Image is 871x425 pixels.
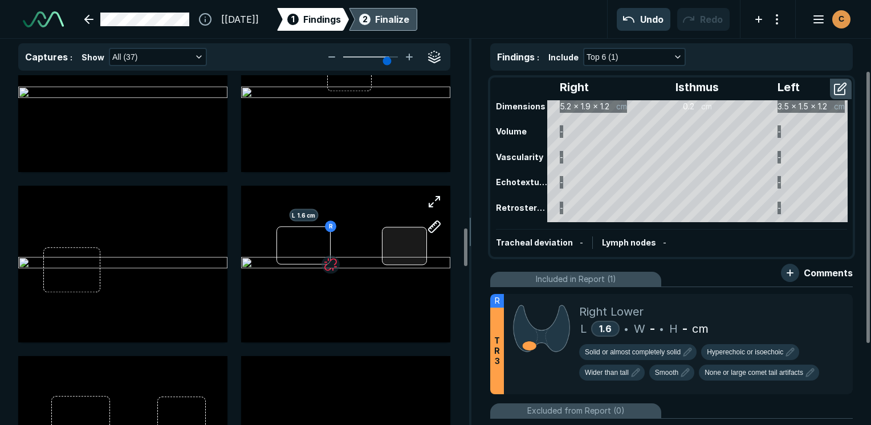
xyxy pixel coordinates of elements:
[832,10,850,28] div: avatar-name
[669,320,678,337] span: H
[804,266,853,280] span: Comments
[349,8,417,31] div: 2Finalize
[18,7,68,32] a: See-Mode Logo
[494,336,500,366] span: T R 3
[617,8,670,31] button: Undo
[375,13,409,26] div: Finalize
[805,8,853,31] button: avatar-name
[585,367,629,378] span: Wider than tall
[536,273,616,285] span: Included in Report (1)
[705,367,803,378] span: None or large comet tail artifacts
[82,51,104,63] span: Show
[682,320,687,337] span: -
[585,347,681,357] span: Solid or almost completely solid
[587,51,618,63] span: Top 6 (1)
[291,13,295,25] span: 1
[537,52,539,62] span: :
[692,320,709,337] span: cm
[363,13,368,25] span: 2
[25,51,68,63] span: Captures
[624,322,628,336] span: •
[580,238,583,247] span: -
[496,238,573,247] span: Tracheal deviation
[634,320,645,337] span: W
[70,52,72,62] span: :
[660,322,664,336] span: •
[602,238,656,247] span: Lymph nodes
[839,13,844,25] span: C
[650,320,655,337] span: -
[303,13,341,26] span: Findings
[707,347,783,357] span: Hyperechoic or isoechoic
[527,404,625,417] span: Excluded from Report (0)
[599,323,612,334] span: 1.6
[277,8,349,31] div: 1Findings
[580,320,587,337] span: L
[490,294,853,394] li: RTR3Right LowerL1.6•W-•H-cm
[221,13,259,26] span: [[DATE]]
[497,51,535,63] span: Findings
[579,303,644,320] span: Right Lower
[548,51,579,63] span: Include
[112,51,137,63] span: All (37)
[289,209,318,222] span: L 1.6 cm
[495,295,500,307] span: R
[663,238,666,247] span: -
[23,11,64,27] img: See-Mode Logo
[677,8,730,31] button: Redo
[655,367,678,378] span: Smooth
[513,303,570,354] img: wAAAAZJREFUAwBF2vCrzw7oWgAAAABJRU5ErkJggg==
